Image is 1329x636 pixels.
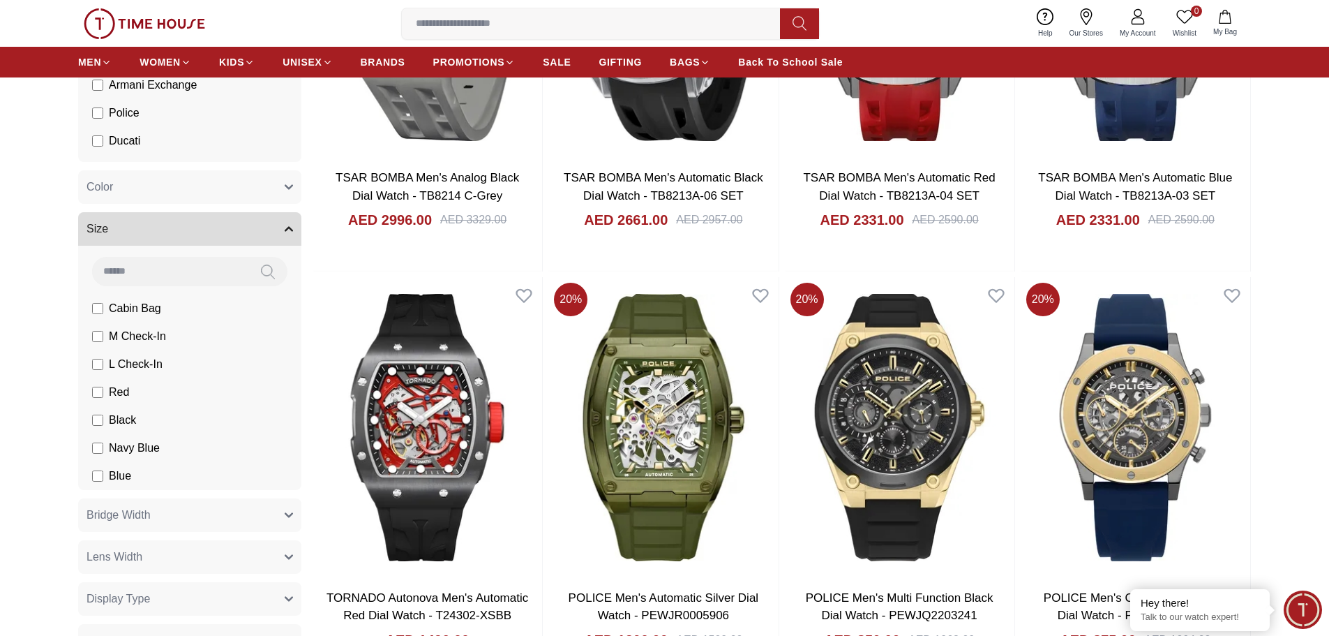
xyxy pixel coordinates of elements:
[738,50,843,75] a: Back To School Sale
[1038,171,1232,202] a: TSAR BOMBA Men's Automatic Blue Dial Watch - TB8213A-03 SET
[348,210,432,230] h4: AED 2996.00
[1167,28,1202,38] span: Wishlist
[87,549,142,565] span: Lens Width
[87,179,113,195] span: Color
[92,471,103,482] input: Blue
[1033,28,1058,38] span: Help
[109,133,140,149] span: Ducati
[283,50,332,75] a: UNISEX
[1021,277,1250,577] img: POLICE Men's Chronograph Silver Dial Watch - PEWJQ0006406
[543,50,571,75] a: SALE
[92,331,103,342] input: M Check-In
[1056,210,1140,230] h4: AED 2331.00
[1026,283,1060,316] span: 20 %
[554,283,587,316] span: 20 %
[543,55,571,69] span: SALE
[803,171,995,202] a: TSAR BOMBA Men's Automatic Red Dial Watch - TB8213A-04 SET
[283,55,322,69] span: UNISEX
[92,80,103,91] input: Armani Exchange
[1164,6,1205,41] a: 0Wishlist
[1205,7,1245,40] button: My Bag
[1191,6,1202,17] span: 0
[738,55,843,69] span: Back To School Sale
[109,468,131,485] span: Blue
[109,300,161,317] span: Cabin Bag
[564,171,763,202] a: TSAR BOMBA Men's Automatic Black Dial Watch - TB8213A-06 SET
[790,283,824,316] span: 20 %
[140,50,191,75] a: WOMEN
[87,591,150,607] span: Display Type
[78,50,112,75] a: MEN
[1141,612,1259,623] p: Talk to our watch expert!
[433,50,516,75] a: PROMOTIONS
[361,50,405,75] a: BRANDS
[92,387,103,398] input: Red
[1030,6,1061,41] a: Help
[78,540,301,574] button: Lens Width
[670,50,710,75] a: BAGS
[1208,27,1242,37] span: My Bag
[806,591,993,623] a: POLICE Men's Multi Function Black Dial Watch - PEWJQ2203241
[361,55,405,69] span: BRANDS
[78,498,301,532] button: Bridge Width
[109,384,129,401] span: Red
[1044,591,1227,623] a: POLICE Men's Chronograph Silver Dial Watch - PEWJQ0006406
[92,359,103,370] input: L Check-In
[109,328,166,345] span: M Check-In
[92,135,103,147] input: Ducati
[820,210,903,230] h4: AED 2331.00
[599,55,642,69] span: GIFTING
[1141,596,1259,610] div: Hey there!
[670,55,700,69] span: BAGS
[569,591,759,623] a: POLICE Men's Automatic Silver Dial Watch - PEWJR0005906
[584,210,668,230] h4: AED 2661.00
[78,212,301,246] button: Size
[913,212,979,228] div: AED 2590.00
[87,221,108,237] span: Size
[92,443,103,454] input: Navy Blue
[78,55,101,69] span: MEN
[109,440,160,457] span: Navy Blue
[1061,6,1111,41] a: Our Stores
[1284,591,1322,629] div: Chat Widget
[92,415,103,426] input: Black
[78,582,301,616] button: Display Type
[336,171,519,202] a: TSAR BOMBA Men's Analog Black Dial Watch - TB8214 C-Grey
[109,412,136,429] span: Black
[313,277,542,577] img: TORNADO Autonova Men's Automatic Red Dial Watch - T24302-XSBB
[599,50,642,75] a: GIFTING
[109,77,197,94] span: Armani Exchange
[140,55,181,69] span: WOMEN
[87,507,151,524] span: Bridge Width
[109,105,140,121] span: Police
[548,277,778,577] img: POLICE Men's Automatic Silver Dial Watch - PEWJR0005906
[1114,28,1162,38] span: My Account
[84,8,205,39] img: ...
[219,50,255,75] a: KIDS
[326,591,528,623] a: TORNADO Autonova Men's Automatic Red Dial Watch - T24302-XSBB
[1064,28,1109,38] span: Our Stores
[109,161,186,177] span: CERRUTI 1881
[109,356,163,373] span: L Check-In
[92,303,103,314] input: Cabin Bag
[219,55,244,69] span: KIDS
[440,212,506,228] div: AED 3329.00
[676,212,742,228] div: AED 2957.00
[1148,212,1215,228] div: AED 2590.00
[433,55,505,69] span: PROMOTIONS
[92,108,103,119] input: Police
[78,170,301,204] button: Color
[785,277,1014,577] img: POLICE Men's Multi Function Black Dial Watch - PEWJQ2203241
